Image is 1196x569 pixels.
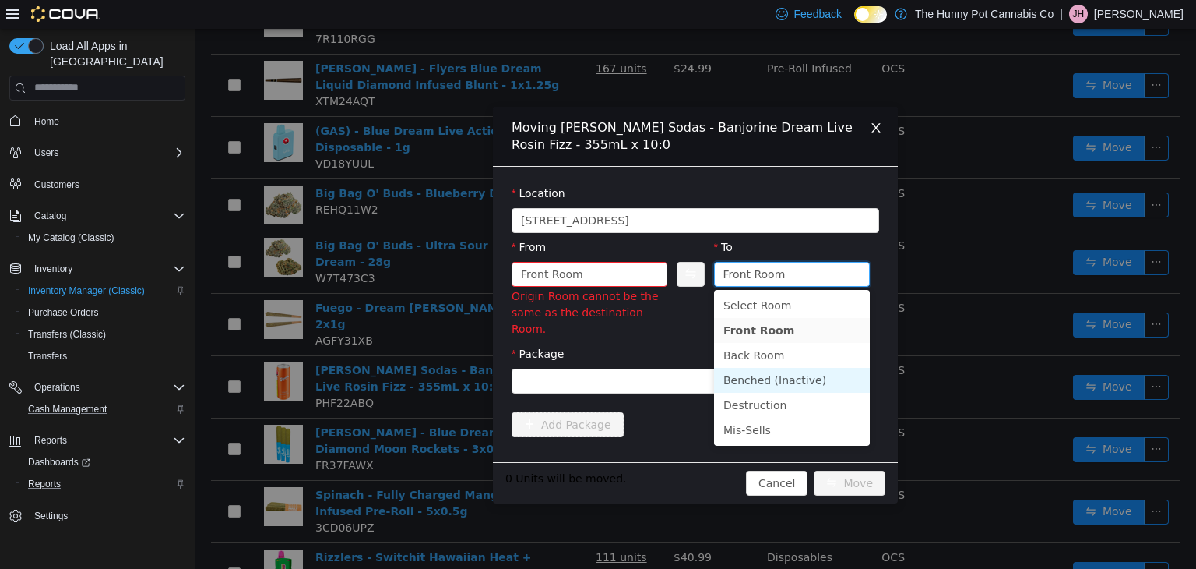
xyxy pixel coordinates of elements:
span: Reports [28,478,61,490]
button: Operations [28,378,86,397]
span: Inventory [34,263,72,275]
li: Back Room [519,314,675,339]
img: Cova [31,6,100,22]
i: icon: down [454,241,463,252]
li: Mis-Sells [519,389,675,414]
button: icon: plusAdd Package [317,383,429,408]
span: Purchase Orders [28,306,99,319]
span: Dashboards [28,456,90,468]
span: Purchase Orders [22,303,185,322]
div: Front Room [326,234,389,257]
a: Cash Management [22,400,113,419]
button: Users [3,142,192,164]
p: The Hunny Pot Cannabis Co [915,5,1054,23]
a: Transfers (Classic) [22,325,112,344]
a: Dashboards [16,451,192,473]
button: Users [28,143,65,162]
span: Inventory [28,260,185,278]
span: Transfers (Classic) [28,328,106,341]
a: Home [28,112,65,131]
span: Settings [28,506,185,525]
span: Load All Apps in [GEOGRAPHIC_DATA] [44,38,185,69]
div: Jason Harrison [1069,5,1088,23]
a: My Catalog (Classic) [22,228,121,247]
span: JH [1073,5,1085,23]
button: Operations [3,376,192,398]
button: Transfers (Classic) [16,323,192,345]
li: Front Room [519,289,675,314]
a: Dashboards [22,453,97,472]
nav: Complex example [9,104,185,568]
button: Inventory Manager (Classic) [16,280,192,302]
button: Customers [3,173,192,196]
a: Reports [22,475,67,493]
li: Destruction [519,364,675,389]
div: Moving [PERSON_NAME] Sodas - Banjorine Dream Live Rosin Fizz - 355mL x 10:0 [317,90,684,125]
span: My Catalog (Classic) [22,228,185,247]
button: Reports [28,431,73,450]
label: Package [317,319,369,331]
button: Catalog [3,205,192,227]
button: Close [660,78,703,122]
a: Inventory Manager (Classic) [22,281,151,300]
p: [PERSON_NAME] [1094,5,1184,23]
span: Reports [28,431,185,450]
button: Inventory [28,260,79,278]
span: Settings [34,510,68,522]
span: Inventory Manager (Classic) [22,281,185,300]
label: Location [317,158,371,171]
span: Users [34,147,58,159]
span: Customers [34,178,79,191]
button: Transfers [16,345,192,367]
a: Transfers [22,347,73,366]
input: Dark Mode [854,6,887,23]
span: 600 Fleet St [326,180,434,203]
span: Inventory Manager (Classic) [28,284,145,297]
span: Transfers [22,347,185,366]
span: Cash Management [22,400,185,419]
span: My Catalog (Classic) [28,231,114,244]
span: Users [28,143,185,162]
i: icon: down [656,241,666,252]
span: Feedback [794,6,842,22]
div: Origin Room cannot be the same as the destination Room. [317,260,473,309]
li: Select Room [519,264,675,289]
button: Cancel [551,442,613,467]
a: Settings [28,507,74,525]
button: Settings [3,504,192,527]
span: Dashboards [22,453,185,472]
span: Transfers (Classic) [22,325,185,344]
button: Catalog [28,207,72,225]
span: Home [34,115,59,128]
span: Operations [28,378,185,397]
span: Operations [34,381,80,394]
span: Catalog [34,210,66,222]
button: Inventory [3,258,192,280]
button: icon: swapMove [619,442,691,467]
button: Swap [482,233,509,258]
button: Purchase Orders [16,302,192,323]
span: Home [28,111,185,131]
p: | [1060,5,1063,23]
span: Cash Management [28,403,107,415]
li: Benched (Inactive) [519,339,675,364]
button: Reports [16,473,192,495]
button: Home [3,110,192,133]
a: Customers [28,175,86,194]
div: Front Room [529,234,591,257]
label: To [519,212,538,224]
span: Reports [22,475,185,493]
button: Cash Management [16,398,192,420]
i: icon: down [666,187,675,198]
button: Reports [3,429,192,451]
span: 0 Units will be moved. [311,442,432,458]
i: icon: close [675,93,688,105]
span: Transfers [28,350,67,362]
span: Customers [28,175,185,194]
button: My Catalog (Classic) [16,227,192,249]
span: Reports [34,434,67,447]
span: Catalog [28,207,185,225]
label: From [317,212,351,224]
a: Purchase Orders [22,303,105,322]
